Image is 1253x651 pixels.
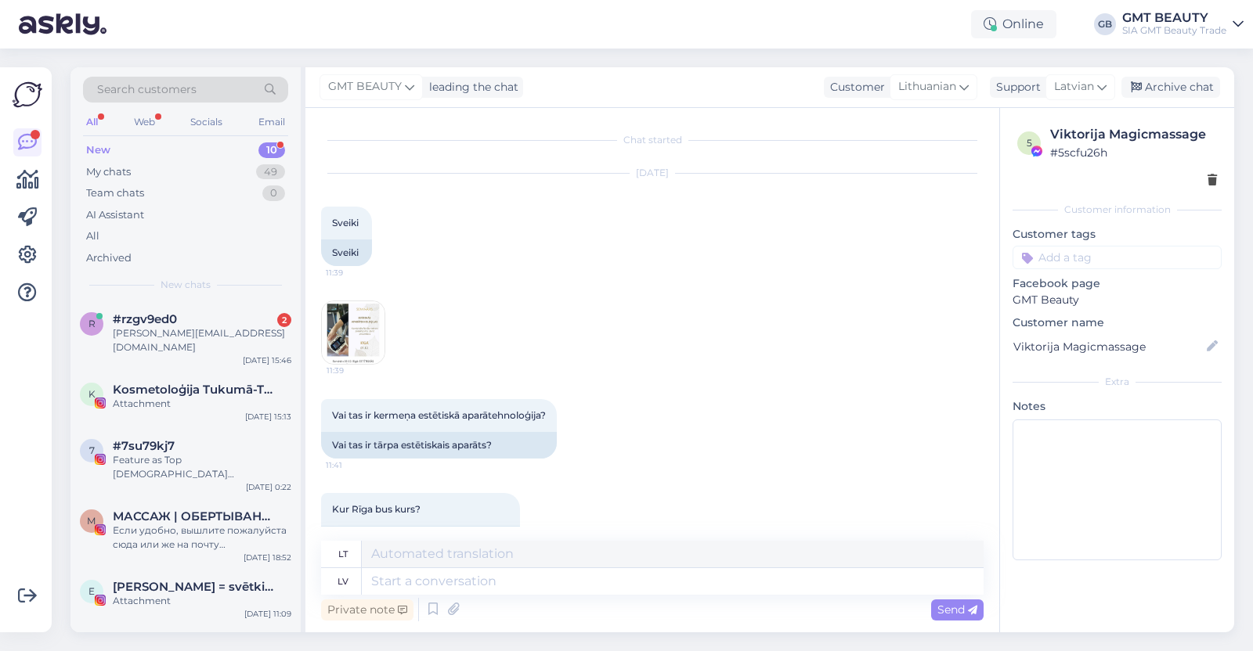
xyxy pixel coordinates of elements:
[332,409,546,421] span: Vai tas ir kermeņa estētiskā aparātehnoloģija?
[1013,203,1222,217] div: Customer information
[338,568,348,595] div: lv
[113,312,177,326] span: #rzgv9ed0
[187,112,226,132] div: Socials
[326,267,385,279] span: 11:39
[322,301,385,364] img: Attachment
[86,250,132,266] div: Archived
[255,112,288,132] div: Email
[277,313,291,327] div: 2
[86,207,144,223] div: AI Assistant
[1054,78,1094,95] span: Latvian
[1122,12,1226,24] div: GMT BEAUTY
[113,594,291,608] div: Attachment
[83,112,101,132] div: All
[423,79,518,95] div: leading the chat
[87,515,96,527] span: М
[1121,77,1220,98] div: Archive chat
[1013,398,1222,415] p: Notes
[86,164,131,180] div: My chats
[327,365,385,376] span: 11:39
[244,552,291,563] div: [DATE] 18:52
[1013,275,1222,292] p: Facebook page
[113,453,291,481] div: Feature as Top [DEMOGRAPHIC_DATA] Entrepreneur. Hey, hope you are doing well! We are doing a spec...
[246,481,291,493] div: [DATE] 0:22
[113,439,175,453] span: #7su79kj7
[326,459,385,471] span: 11:41
[1050,144,1217,161] div: # 5scfu26h
[1013,226,1222,243] p: Customer tags
[321,166,984,180] div: [DATE]
[332,217,359,228] span: Sveiki
[88,388,96,400] span: K
[1013,315,1222,331] p: Customer name
[971,10,1056,38] div: Online
[1094,13,1116,35] div: GB
[1013,292,1222,308] p: GMT Beauty
[990,79,1041,95] div: Support
[89,444,95,456] span: 7
[88,318,96,329] span: r
[1050,125,1217,144] div: Viktorija Magicmassage
[1027,137,1032,149] span: 5
[1013,246,1222,269] input: Add a tag
[328,78,402,95] span: GMT BEAUTY
[86,142,110,158] div: New
[332,503,421,515] span: Kur Rīga bus kurs?
[321,526,520,552] div: Kur atradīsies [GEOGRAPHIC_DATA]?
[338,541,348,567] div: lt
[256,164,285,180] div: 49
[113,326,291,354] div: [PERSON_NAME][EMAIL_ADDRESS][DOMAIN_NAME]
[937,602,977,617] span: Send
[824,79,885,95] div: Customer
[131,112,158,132] div: Web
[243,354,291,366] div: [DATE] 15:46
[88,585,95,597] span: E
[258,142,285,158] div: 10
[1013,338,1204,355] input: Add name
[245,411,291,423] div: [DATE] 15:13
[898,78,956,95] span: Lithuanian
[86,185,144,201] div: Team chats
[113,580,276,594] span: Eva Šimo = svētki & prakses mieram & līdzsvaram
[113,523,291,552] div: Если удобно, вышлите пожалуйста сюда или же на почту [DOMAIN_NAME][EMAIL_ADDRESS][DOMAIN_NAME]
[262,185,285,201] div: 0
[321,133,984,147] div: Chat started
[321,239,372,266] div: Sveiki
[113,397,291,411] div: Attachment
[1013,375,1222,389] div: Extra
[86,228,99,244] div: All
[1122,12,1244,37] a: GMT BEAUTYSIA GMT Beauty Trade
[161,278,211,292] span: New chats
[1122,24,1226,37] div: SIA GMT Beauty Trade
[97,81,197,98] span: Search customers
[321,599,413,620] div: Private note
[113,383,276,397] span: Kosmetoloģija Tukumā-Tavs skaistums un labsajūta sākas šeit !
[321,432,557,459] div: Vai tas ir tārpa estētiskais aparāts?
[13,80,42,110] img: Askly Logo
[244,608,291,620] div: [DATE] 11:09
[113,509,276,523] span: МАССАЖ | ОБЕРТЫВАНИЯ | ОБУЧЕНИЯ | TALLINN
